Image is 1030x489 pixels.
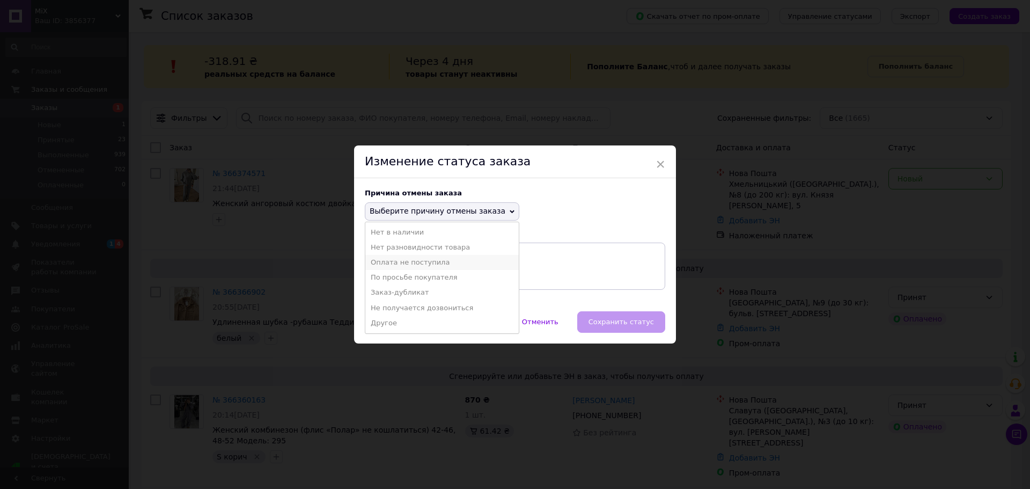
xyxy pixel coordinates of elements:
li: Не получается дозвониться [365,301,519,316]
li: Нет разновидности товара [365,240,519,255]
div: Изменение статуса заказа [354,145,676,178]
span: Отменить [522,318,558,326]
li: Другое [365,316,519,331]
div: Причина отмены заказа [365,189,665,197]
li: Заказ-дубликат [365,285,519,300]
button: Отменить [511,311,570,333]
span: × [656,155,665,173]
li: По просьбе покупателя [365,270,519,285]
li: Оплата не поступила [365,255,519,270]
li: Нет в наличии [365,225,519,240]
span: Выберите причину отмены заказа [370,207,505,215]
